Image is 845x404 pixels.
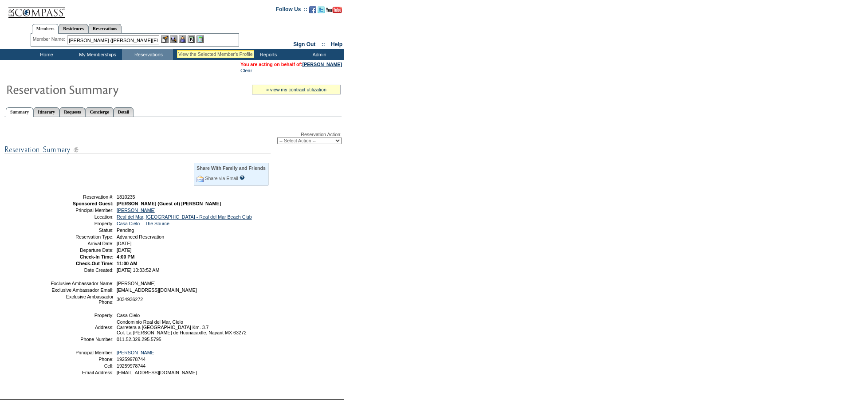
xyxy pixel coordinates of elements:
[6,107,33,117] a: Summary
[50,221,114,226] td: Property:
[76,261,114,266] strong: Check-Out Time:
[309,6,316,13] img: Become our fan on Facebook
[117,297,143,302] span: 3034936272
[117,234,164,239] span: Advanced Reservation
[50,241,114,246] td: Arrival Date:
[50,194,114,200] td: Reservation #:
[73,201,114,206] strong: Sponsored Guest:
[117,261,137,266] span: 11:00 AM
[50,214,114,220] td: Location:
[33,35,67,43] div: Member Name:
[240,62,342,67] font: You are acting on behalf of:
[114,107,134,117] a: Detail
[32,24,59,34] a: Members
[276,5,307,16] td: Follow Us ::
[33,107,59,117] a: Itinerary
[117,350,156,355] a: [PERSON_NAME]
[4,132,342,144] div: Reservation Action:
[331,41,342,47] a: Help
[117,357,145,362] span: 19259978744
[240,68,252,73] a: Clear
[326,9,342,14] a: Subscribe to our YouTube Channel
[59,24,88,33] a: Residences
[173,49,242,60] td: Vacation Collection
[188,35,195,43] img: Reservations
[293,41,315,47] a: Sign Out
[50,313,114,318] td: Property:
[71,49,122,60] td: My Memberships
[50,281,114,286] td: Exclusive Ambassador Name:
[293,49,344,60] td: Admin
[309,9,316,14] a: Become our fan on Facebook
[50,337,114,342] td: Phone Number:
[242,49,293,60] td: Reports
[50,370,114,375] td: Email Address:
[326,7,342,13] img: Subscribe to our YouTube Channel
[161,35,169,43] img: b_edit.gif
[266,87,326,92] a: » view my contract utilization
[197,35,204,43] img: b_calculator.gif
[240,175,245,180] input: What is this?
[4,144,271,155] img: subTtlResSummary.gif
[117,227,134,233] span: Pending
[59,107,85,117] a: Requests
[179,35,186,43] img: Impersonate
[178,51,253,57] div: View the Selected Member's Profile
[318,9,325,14] a: Follow us on Twitter
[117,267,159,273] span: [DATE] 10:33:52 AM
[117,363,145,369] span: 19259978744
[117,287,197,293] span: [EMAIL_ADDRESS][DOMAIN_NAME]
[50,247,114,253] td: Departure Date:
[117,281,156,286] span: [PERSON_NAME]
[85,107,113,117] a: Concierge
[50,234,114,239] td: Reservation Type:
[50,287,114,293] td: Exclusive Ambassador Email:
[170,35,177,43] img: View
[303,62,342,67] a: [PERSON_NAME]
[50,294,114,305] td: Exclusive Ambassador Phone:
[117,247,132,253] span: [DATE]
[50,227,114,233] td: Status:
[322,41,325,47] span: ::
[117,221,140,226] a: Casa Cielo
[145,221,169,226] a: The Source
[117,214,252,220] a: Real del Mar, [GEOGRAPHIC_DATA] - Real del Mar Beach Club
[318,6,325,13] img: Follow us on Twitter
[117,254,134,259] span: 4:00 PM
[50,363,114,369] td: Cell:
[205,176,238,181] a: Share via Email
[117,319,247,335] span: Condominio Real del Mar, Cielo Carretera a [GEOGRAPHIC_DATA] Km. 3.7 Col. La [PERSON_NAME] de Hua...
[117,194,135,200] span: 1810235
[88,24,122,33] a: Reservations
[80,254,114,259] strong: Check-In Time:
[117,201,221,206] span: [PERSON_NAME] (Guest of) [PERSON_NAME]
[117,337,161,342] span: 011.52.329.295.5795
[117,208,156,213] a: [PERSON_NAME]
[50,267,114,273] td: Date Created:
[117,241,132,246] span: [DATE]
[122,49,173,60] td: Reservations
[50,350,114,355] td: Principal Member:
[50,319,114,335] td: Address:
[197,165,266,171] div: Share With Family and Friends
[6,80,183,98] img: Reservaton Summary
[50,357,114,362] td: Phone:
[20,49,71,60] td: Home
[117,313,140,318] span: Casa Cielo
[50,208,114,213] td: Principal Member:
[117,370,197,375] span: [EMAIL_ADDRESS][DOMAIN_NAME]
